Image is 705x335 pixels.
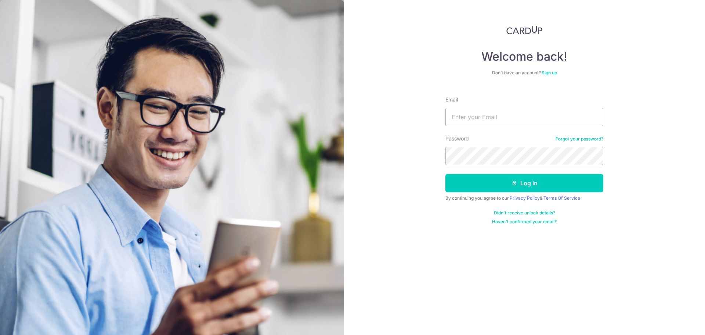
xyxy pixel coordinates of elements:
[542,70,557,75] a: Sign up
[506,26,542,35] img: CardUp Logo
[445,96,458,103] label: Email
[445,49,603,64] h4: Welcome back!
[445,195,603,201] div: By continuing you agree to our &
[543,195,580,201] a: Terms Of Service
[445,70,603,76] div: Don’t have an account?
[556,136,603,142] a: Forgot your password?
[510,195,540,201] a: Privacy Policy
[492,219,557,225] a: Haven't confirmed your email?
[445,108,603,126] input: Enter your Email
[494,210,555,216] a: Didn't receive unlock details?
[445,174,603,192] button: Log in
[445,135,469,142] label: Password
